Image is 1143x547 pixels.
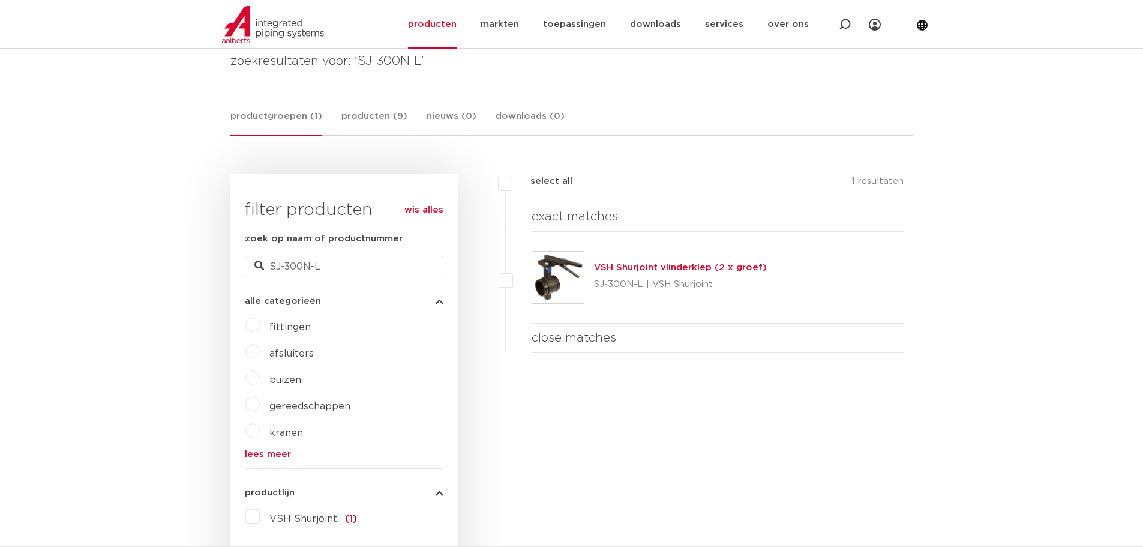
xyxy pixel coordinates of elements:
[245,232,403,246] label: zoek op naam of productnummer
[341,109,407,135] a: producten (9)
[345,514,357,524] span: (1)
[594,263,767,272] a: VSH Shurjoint vlinderklep (2 x groef)
[230,52,913,71] h4: zoekresultaten voor: 'SJ-300N-L'
[512,174,572,189] label: select all
[245,488,443,497] button: productlijn
[269,514,337,524] span: VSH Shurjoint
[269,349,314,358] a: afsluiters
[245,450,443,459] a: lees meer
[427,109,476,135] a: nieuws (0)
[532,252,584,303] img: Thumbnail for VSH Shurjoint vlinderklep (2 x groef)
[269,375,301,385] a: buizen
[269,322,311,332] a: fittingen
[594,275,767,294] p: SJ-300N-L | VSH Shurjoint
[230,109,322,136] a: productgroepen (1)
[269,402,350,411] a: gereedschappen
[404,203,443,217] a: wis alles
[245,198,443,222] h3: filter producten
[532,207,904,226] h4: exact matches
[245,297,443,306] button: alle categorieën
[245,256,443,277] input: zoeken
[496,109,565,135] a: downloads (0)
[245,297,321,306] span: alle categorieën
[851,174,904,193] p: 1 resultaten
[269,428,303,438] a: kranen
[245,488,295,497] span: productlijn
[532,328,904,348] h4: close matches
